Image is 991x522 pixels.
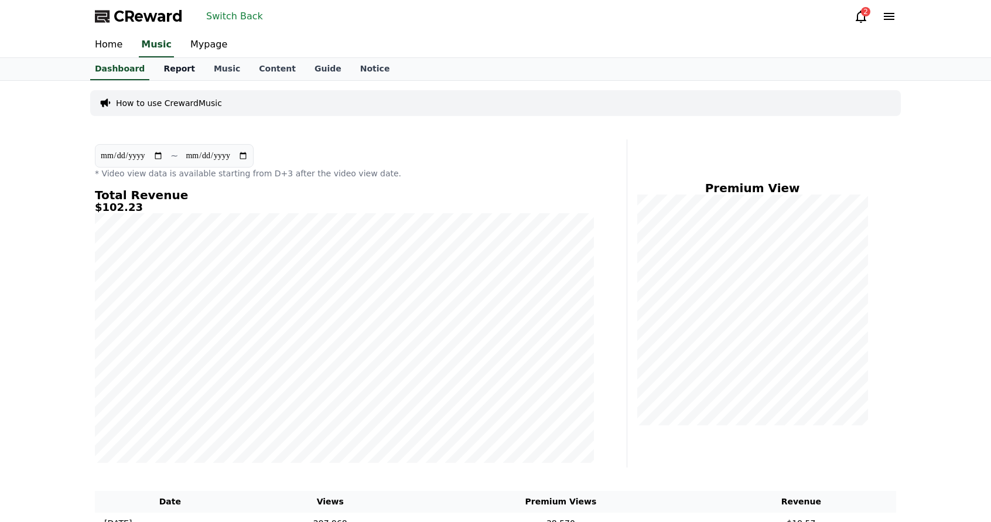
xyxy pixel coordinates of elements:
[116,97,222,109] a: How to use CrewardMusic
[706,491,896,513] th: Revenue
[415,491,706,513] th: Premium Views
[154,58,204,80] a: Report
[637,182,868,195] h4: Premium View
[95,202,594,213] h5: $102.23
[95,491,245,513] th: Date
[95,189,594,202] h4: Total Revenue
[86,33,132,57] a: Home
[351,58,399,80] a: Notice
[90,58,149,80] a: Dashboard
[114,7,183,26] span: CReward
[139,33,174,57] a: Music
[250,58,305,80] a: Content
[305,58,351,80] a: Guide
[170,149,178,163] p: ~
[854,9,868,23] a: 2
[95,168,594,179] p: * Video view data is available starting from D+3 after the video view date.
[245,491,416,513] th: Views
[95,7,183,26] a: CReward
[201,7,268,26] button: Switch Back
[204,58,250,80] a: Music
[181,33,237,57] a: Mypage
[861,7,870,16] div: 2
